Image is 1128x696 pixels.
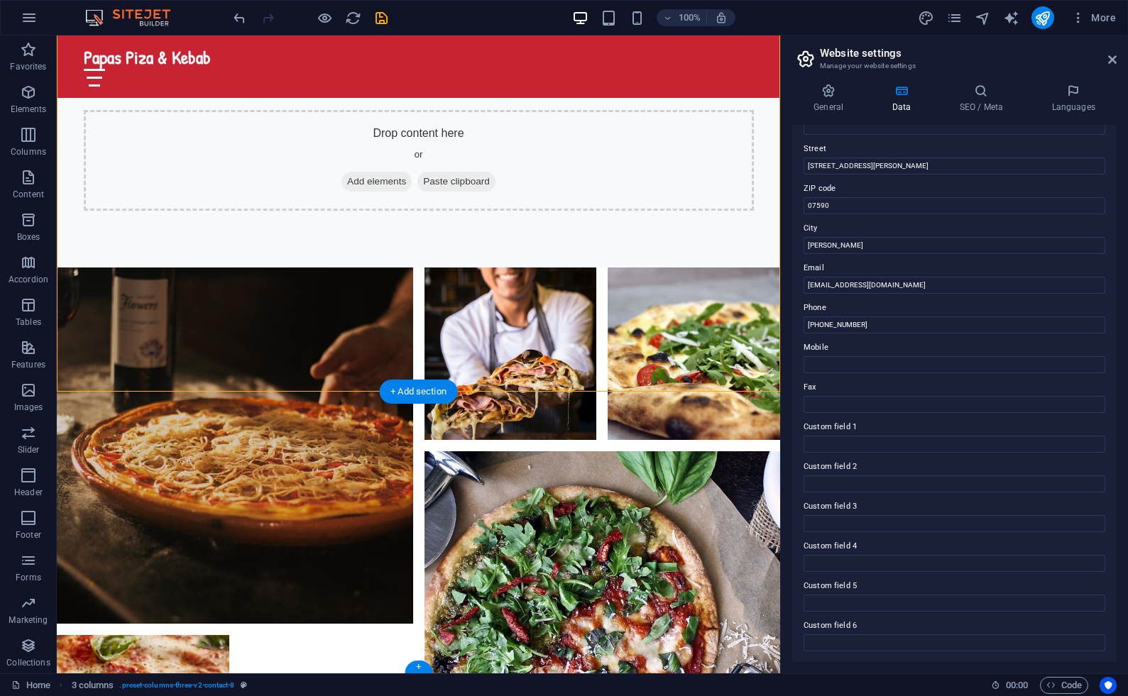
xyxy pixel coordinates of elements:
[657,9,707,26] button: 100%
[16,572,41,583] p: Forms
[1040,677,1088,694] button: Code
[316,9,333,26] button: Click here to leave preview mode and continue editing
[820,47,1117,60] h2: Website settings
[792,84,870,114] h4: General
[991,677,1029,694] h6: Session time
[804,578,1105,595] label: Custom field 5
[11,146,46,158] p: Columns
[16,529,41,541] p: Footer
[1003,9,1020,26] button: text_generator
[804,498,1105,515] label: Custom field 3
[11,359,45,370] p: Features
[82,9,188,26] img: Editor Logo
[918,9,935,26] button: design
[231,10,248,26] i: Undo: Change text (Ctrl+Z)
[344,9,361,26] button: reload
[1071,11,1116,25] span: More
[14,402,43,413] p: Images
[285,136,355,156] span: Add elements
[72,677,114,694] span: Click to select. Double-click to edit
[9,274,48,285] p: Accordion
[946,10,963,26] i: Pages (Ctrl+Alt+S)
[975,9,992,26] button: navigator
[1066,6,1122,29] button: More
[361,136,439,156] span: Paste clipboard
[975,10,991,26] i: Navigator
[938,84,1030,114] h4: SEO / Meta
[678,9,701,26] h6: 100%
[1031,6,1054,29] button: publish
[804,419,1105,436] label: Custom field 1
[373,10,390,26] i: Save (Ctrl+S)
[946,9,963,26] button: pages
[804,260,1105,277] label: Email
[1030,84,1117,114] h4: Languages
[405,661,432,673] div: +
[231,9,248,26] button: undo
[13,189,44,200] p: Content
[379,380,458,404] div: + Add section
[6,657,50,668] p: Collections
[27,74,697,175] div: Drop content here
[373,9,390,26] button: save
[14,487,43,498] p: Header
[715,11,728,24] i: On resize automatically adjust zoom level to fit chosen device.
[804,220,1105,237] label: City
[804,458,1105,475] label: Custom field 2
[17,231,40,243] p: Boxes
[11,677,50,694] a: Click to cancel selection. Double-click to open Pages
[11,104,47,115] p: Elements
[9,614,48,626] p: Marketing
[804,180,1105,197] label: ZIP code
[804,299,1105,316] label: Phone
[804,339,1105,356] label: Mobile
[804,538,1105,555] label: Custom field 4
[16,316,41,328] p: Tables
[918,10,934,26] i: Design (Ctrl+Alt+Y)
[1006,677,1028,694] span: 00 00
[72,677,247,694] nav: breadcrumb
[870,84,938,114] h4: Data
[820,60,1088,72] h3: Manage your website settings
[119,677,234,694] span: . preset-columns-three-v2-contact-8
[1003,10,1019,26] i: AI Writer
[1046,677,1082,694] span: Code
[18,444,40,455] p: Slider
[804,140,1105,158] label: Street
[345,10,361,26] i: Reload page
[804,617,1105,634] label: Custom field 6
[804,379,1105,396] label: Fax
[1016,680,1018,690] span: :
[1034,10,1051,26] i: Publish
[241,681,247,689] i: This element is a customizable preset
[1100,677,1117,694] button: Usercentrics
[10,61,46,72] p: Favorites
